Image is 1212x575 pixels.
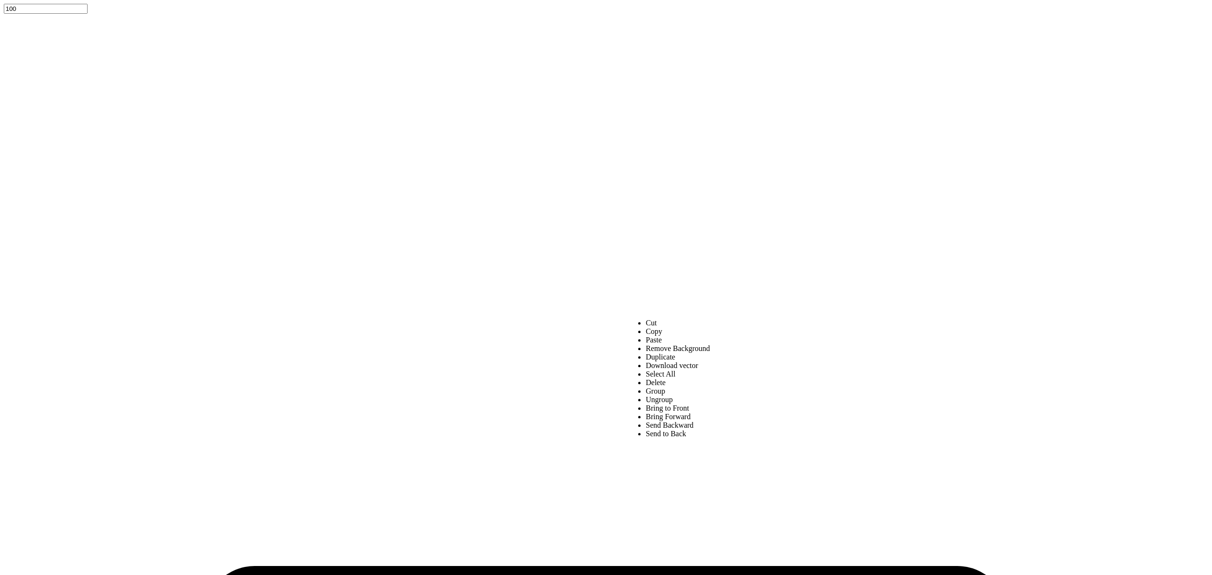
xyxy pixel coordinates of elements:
li: Send to Back [646,430,710,438]
li: Duplicate [646,353,710,361]
li: Delete [646,378,710,387]
li: Remove Background [646,344,710,353]
li: Send Backward [646,421,710,430]
li: Group [646,387,710,395]
li: Download vector [646,361,710,370]
li: Select All [646,370,710,378]
li: Ungroup [646,395,710,404]
li: Bring to Front [646,404,710,413]
li: Paste [646,336,710,344]
input: – – [4,4,88,14]
li: Cut [646,319,710,327]
li: Copy [646,327,710,336]
li: Bring Forward [646,413,710,421]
